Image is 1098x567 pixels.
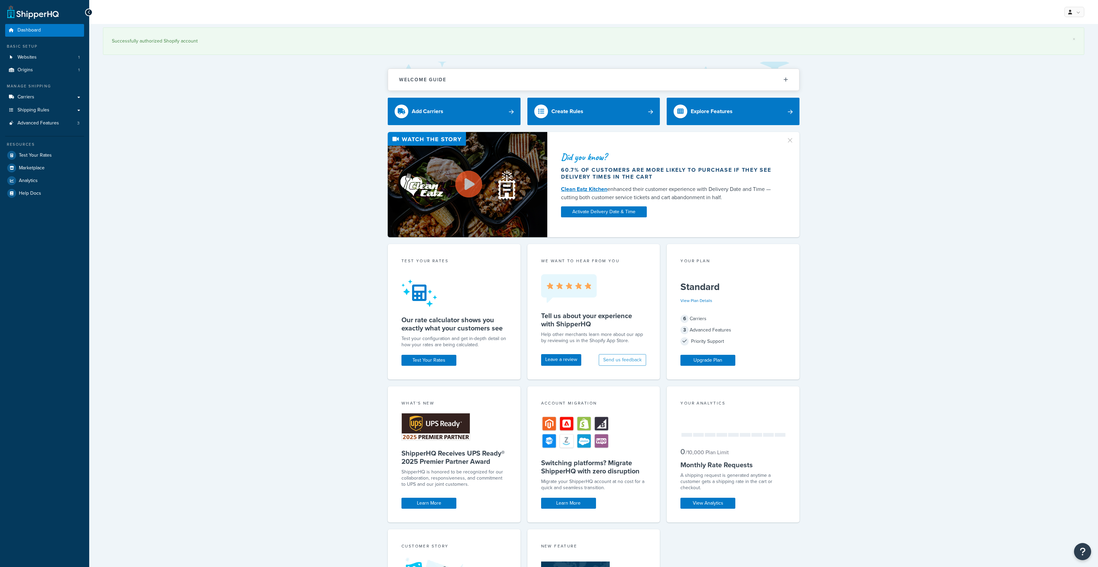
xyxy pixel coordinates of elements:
a: Marketplace [5,162,84,174]
a: Activate Delivery Date & Time [561,206,647,217]
button: Open Resource Center [1074,543,1091,560]
span: Origins [17,67,33,73]
div: Priority Support [680,337,786,346]
a: View Analytics [680,498,735,509]
p: ShipperHQ is honored to be recognized for our collaboration, responsiveness, and commitment to UP... [401,469,507,487]
h5: Standard [680,281,786,292]
span: Websites [17,55,37,60]
h5: Tell us about your experience with ShipperHQ [541,312,646,328]
span: Carriers [17,94,34,100]
div: 60.7% of customers are more likely to purchase if they see delivery times in the cart [561,167,778,180]
a: Add Carriers [388,98,521,125]
span: 1 [78,67,80,73]
span: 6 [680,315,689,323]
div: A shipping request is generated anytime a customer gets a shipping rate in the cart or checkout. [680,472,786,491]
a: Leave a review [541,354,581,366]
div: Test your rates [401,258,507,266]
div: Explore Features [691,107,733,116]
a: Carriers [5,91,84,104]
a: Create Rules [527,98,660,125]
a: Test Your Rates [5,149,84,161]
span: 1 [78,55,80,60]
a: Help Docs [5,187,84,200]
div: Add Carriers [412,107,443,116]
div: Your Plan [680,258,786,266]
div: Did you know? [561,152,778,162]
div: enhanced their customer experience with Delivery Date and Time — cutting both customer service ti... [561,185,778,202]
li: Origins [5,64,84,76]
h5: ShipperHQ Receives UPS Ready® 2025 Premier Partner Award [401,449,507,466]
div: Basic Setup [5,44,84,49]
a: Shipping Rules [5,104,84,117]
div: Create Rules [551,107,583,116]
button: Send us feedback [599,354,646,366]
small: / 10,000 Plan Limit [686,448,729,456]
div: Test your configuration and get in-depth detail on how your rates are being calculated. [401,336,507,348]
a: Websites1 [5,51,84,64]
div: Migrate your ShipperHQ account at no cost for a quick and seamless transition. [541,479,646,491]
p: Help other merchants learn more about our app by reviewing us in the Shopify App Store. [541,331,646,344]
li: Websites [5,51,84,64]
div: Account Migration [541,400,646,408]
a: Upgrade Plan [680,355,735,366]
span: Advanced Features [17,120,59,126]
p: we want to hear from you [541,258,646,264]
div: Resources [5,142,84,147]
div: Successfully authorized Shopify account [112,36,1075,46]
li: Advanced Features [5,117,84,130]
a: Clean Eatz Kitchen [561,185,607,193]
img: Video thumbnail [388,132,547,237]
a: Dashboard [5,24,84,37]
a: Analytics [5,174,84,187]
div: Your Analytics [680,400,786,408]
span: 3 [77,120,80,126]
h5: Monthly Rate Requests [680,461,786,469]
span: 0 [680,446,685,457]
a: Test Your Rates [401,355,456,366]
span: Dashboard [17,27,41,33]
a: Explore Features [667,98,799,125]
a: Advanced Features3 [5,117,84,130]
div: Advanced Features [680,325,786,335]
span: Analytics [19,178,38,184]
span: Shipping Rules [17,107,49,113]
div: Customer Story [401,543,507,551]
h2: Welcome Guide [399,77,446,82]
span: Marketplace [19,165,45,171]
a: View Plan Details [680,298,712,304]
a: Learn More [401,498,456,509]
div: What's New [401,400,507,408]
div: New Feature [541,543,646,551]
a: × [1073,36,1075,42]
a: Learn More [541,498,596,509]
span: Help Docs [19,191,41,196]
div: Carriers [680,314,786,324]
h5: Our rate calculator shows you exactly what your customers see [401,316,507,332]
div: Manage Shipping [5,83,84,89]
button: Welcome Guide [388,69,799,91]
h5: Switching platforms? Migrate ShipperHQ with zero disruption [541,459,646,475]
a: Origins1 [5,64,84,76]
span: 3 [680,326,689,334]
span: Test Your Rates [19,153,52,158]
